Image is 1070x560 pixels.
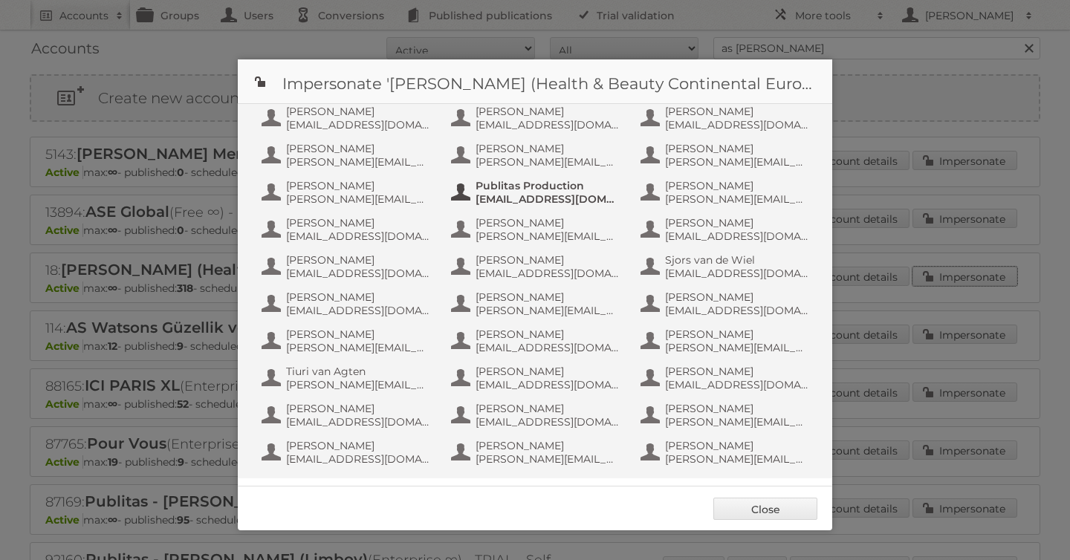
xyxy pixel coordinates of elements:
[665,328,809,341] span: [PERSON_NAME]
[260,289,435,319] button: [PERSON_NAME] [EMAIL_ADDRESS][DOMAIN_NAME]
[286,118,430,131] span: [EMAIL_ADDRESS][DOMAIN_NAME]
[639,103,814,133] button: [PERSON_NAME] [EMAIL_ADDRESS][DOMAIN_NAME]
[639,326,814,356] button: [PERSON_NAME] [PERSON_NAME][EMAIL_ADDRESS][DOMAIN_NAME]
[639,178,814,207] button: [PERSON_NAME] [PERSON_NAME][EMAIL_ADDRESS][DOMAIN_NAME]
[713,498,817,520] a: Close
[286,105,430,118] span: [PERSON_NAME]
[260,215,435,244] button: [PERSON_NAME] [EMAIL_ADDRESS][DOMAIN_NAME]
[476,290,620,304] span: [PERSON_NAME]
[639,363,814,393] button: [PERSON_NAME] [EMAIL_ADDRESS][DOMAIN_NAME]
[286,229,430,243] span: [EMAIL_ADDRESS][DOMAIN_NAME]
[665,402,809,415] span: [PERSON_NAME]
[665,267,809,280] span: [EMAIL_ADDRESS][DOMAIN_NAME]
[665,179,809,192] span: [PERSON_NAME]
[260,252,435,281] button: [PERSON_NAME] [EMAIL_ADDRESS][DOMAIN_NAME]
[286,290,430,304] span: [PERSON_NAME]
[286,179,430,192] span: [PERSON_NAME]
[238,59,832,104] h1: Impersonate '[PERSON_NAME] (Health & Beauty Continental Europe) B.V.'
[286,253,430,267] span: [PERSON_NAME]
[286,216,430,229] span: [PERSON_NAME]
[665,365,809,378] span: [PERSON_NAME]
[665,253,809,267] span: Sjors van de Wiel
[665,105,809,118] span: [PERSON_NAME]
[286,304,430,317] span: [EMAIL_ADDRESS][DOMAIN_NAME]
[665,229,809,243] span: [EMAIL_ADDRESS][DOMAIN_NAME]
[476,328,620,341] span: [PERSON_NAME]
[665,142,809,155] span: [PERSON_NAME]
[286,415,430,429] span: [EMAIL_ADDRESS][DOMAIN_NAME]
[286,192,430,206] span: [PERSON_NAME][EMAIL_ADDRESS][DOMAIN_NAME]
[476,304,620,317] span: [PERSON_NAME][EMAIL_ADDRESS][DOMAIN_NAME]
[476,142,620,155] span: [PERSON_NAME]
[260,178,435,207] button: [PERSON_NAME] [PERSON_NAME][EMAIL_ADDRESS][DOMAIN_NAME]
[476,267,620,280] span: [EMAIL_ADDRESS][DOMAIN_NAME]
[639,437,814,467] button: [PERSON_NAME] [PERSON_NAME][EMAIL_ADDRESS][DOMAIN_NAME]
[476,192,620,206] span: [EMAIL_ADDRESS][DOMAIN_NAME]
[665,290,809,304] span: [PERSON_NAME]
[665,155,809,169] span: [PERSON_NAME][EMAIL_ADDRESS][DOMAIN_NAME]
[260,140,435,170] button: [PERSON_NAME] [PERSON_NAME][EMAIL_ADDRESS][DOMAIN_NAME]
[286,402,430,415] span: [PERSON_NAME]
[286,439,430,452] span: [PERSON_NAME]
[476,155,620,169] span: [PERSON_NAME][EMAIL_ADDRESS][DOMAIN_NAME]
[286,155,430,169] span: [PERSON_NAME][EMAIL_ADDRESS][DOMAIN_NAME]
[450,289,624,319] button: [PERSON_NAME] [PERSON_NAME][EMAIL_ADDRESS][DOMAIN_NAME]
[286,341,430,354] span: [PERSON_NAME][EMAIL_ADDRESS][DOMAIN_NAME]
[450,252,624,281] button: [PERSON_NAME] [EMAIL_ADDRESS][DOMAIN_NAME]
[286,452,430,466] span: [EMAIL_ADDRESS][DOMAIN_NAME]
[665,341,809,354] span: [PERSON_NAME][EMAIL_ADDRESS][DOMAIN_NAME]
[639,289,814,319] button: [PERSON_NAME] [EMAIL_ADDRESS][DOMAIN_NAME]
[260,437,435,467] button: [PERSON_NAME] [EMAIL_ADDRESS][DOMAIN_NAME]
[286,365,430,378] span: Tiuri van Agten
[260,363,435,393] button: Tiuri van Agten [PERSON_NAME][EMAIL_ADDRESS][DOMAIN_NAME]
[476,216,620,229] span: [PERSON_NAME]
[665,192,809,206] span: [PERSON_NAME][EMAIL_ADDRESS][DOMAIN_NAME]
[665,118,809,131] span: [EMAIL_ADDRESS][DOMAIN_NAME]
[476,118,620,131] span: [EMAIL_ADDRESS][DOMAIN_NAME]
[665,439,809,452] span: [PERSON_NAME]
[450,215,624,244] button: [PERSON_NAME] [PERSON_NAME][EMAIL_ADDRESS][DOMAIN_NAME]
[665,304,809,317] span: [EMAIL_ADDRESS][DOMAIN_NAME]
[476,378,620,391] span: [EMAIL_ADDRESS][DOMAIN_NAME]
[260,103,435,133] button: [PERSON_NAME] [EMAIL_ADDRESS][DOMAIN_NAME]
[639,400,814,430] button: [PERSON_NAME] [PERSON_NAME][EMAIL_ADDRESS][DOMAIN_NAME]
[665,452,809,466] span: [PERSON_NAME][EMAIL_ADDRESS][DOMAIN_NAME]
[286,328,430,341] span: [PERSON_NAME]
[476,365,620,378] span: [PERSON_NAME]
[286,378,430,391] span: [PERSON_NAME][EMAIL_ADDRESS][DOMAIN_NAME]
[665,415,809,429] span: [PERSON_NAME][EMAIL_ADDRESS][DOMAIN_NAME]
[476,253,620,267] span: [PERSON_NAME]
[260,326,435,356] button: [PERSON_NAME] [PERSON_NAME][EMAIL_ADDRESS][DOMAIN_NAME]
[450,363,624,393] button: [PERSON_NAME] [EMAIL_ADDRESS][DOMAIN_NAME]
[286,267,430,280] span: [EMAIL_ADDRESS][DOMAIN_NAME]
[450,178,624,207] button: Publitas Production [EMAIL_ADDRESS][DOMAIN_NAME]
[665,378,809,391] span: [EMAIL_ADDRESS][DOMAIN_NAME]
[476,179,620,192] span: Publitas Production
[260,400,435,430] button: [PERSON_NAME] [EMAIL_ADDRESS][DOMAIN_NAME]
[476,229,620,243] span: [PERSON_NAME][EMAIL_ADDRESS][DOMAIN_NAME]
[639,140,814,170] button: [PERSON_NAME] [PERSON_NAME][EMAIL_ADDRESS][DOMAIN_NAME]
[476,439,620,452] span: [PERSON_NAME]
[450,400,624,430] button: [PERSON_NAME] [EMAIL_ADDRESS][DOMAIN_NAME]
[286,142,430,155] span: [PERSON_NAME]
[476,105,620,118] span: [PERSON_NAME]
[476,452,620,466] span: [PERSON_NAME][EMAIL_ADDRESS][DOMAIN_NAME]
[450,140,624,170] button: [PERSON_NAME] [PERSON_NAME][EMAIL_ADDRESS][DOMAIN_NAME]
[639,252,814,281] button: Sjors van de Wiel [EMAIL_ADDRESS][DOMAIN_NAME]
[665,216,809,229] span: [PERSON_NAME]
[450,103,624,133] button: [PERSON_NAME] [EMAIL_ADDRESS][DOMAIN_NAME]
[639,215,814,244] button: [PERSON_NAME] [EMAIL_ADDRESS][DOMAIN_NAME]
[476,341,620,354] span: [EMAIL_ADDRESS][DOMAIN_NAME]
[450,437,624,467] button: [PERSON_NAME] [PERSON_NAME][EMAIL_ADDRESS][DOMAIN_NAME]
[476,402,620,415] span: [PERSON_NAME]
[476,415,620,429] span: [EMAIL_ADDRESS][DOMAIN_NAME]
[450,326,624,356] button: [PERSON_NAME] [EMAIL_ADDRESS][DOMAIN_NAME]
